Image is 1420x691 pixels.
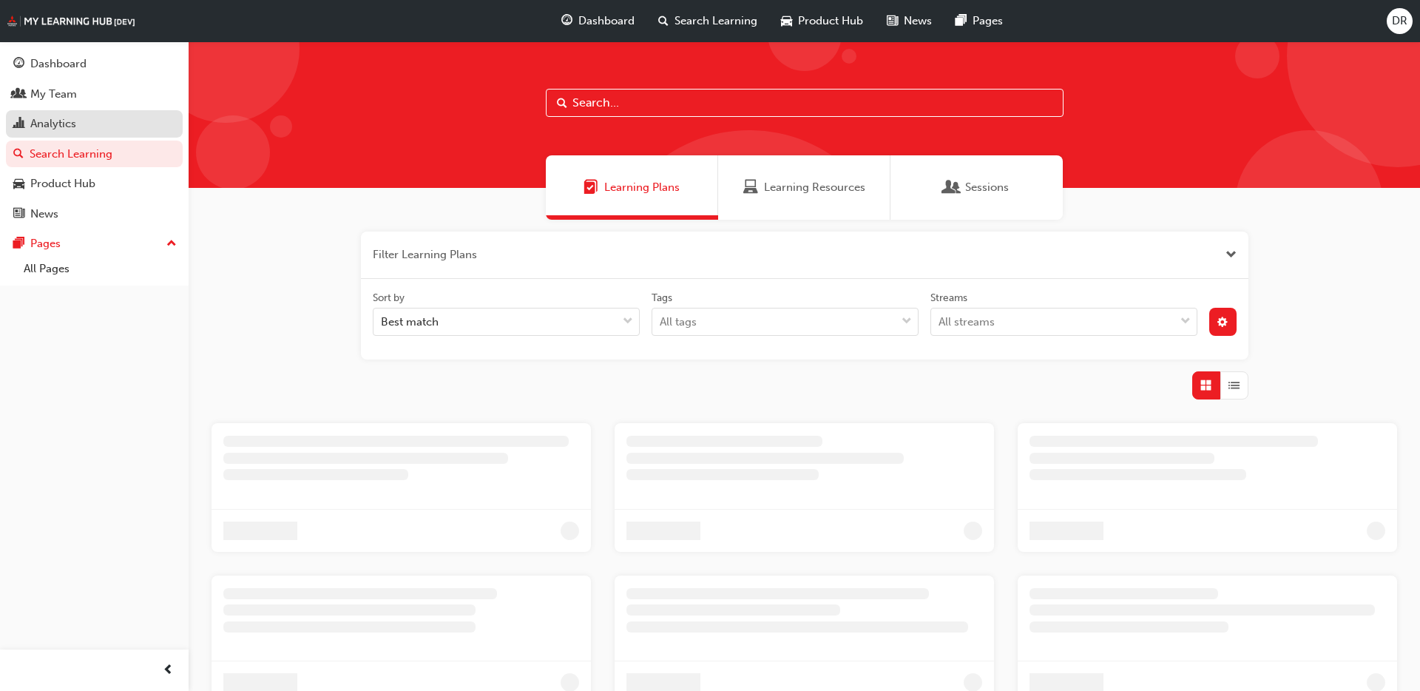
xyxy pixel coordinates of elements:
[6,230,183,257] button: Pages
[887,12,898,30] span: news-icon
[623,312,633,331] span: down-icon
[381,314,439,331] div: Best match
[557,95,567,112] span: Search
[646,6,769,36] a: search-iconSearch Learning
[30,235,61,252] div: Pages
[550,6,646,36] a: guage-iconDashboard
[875,6,944,36] a: news-iconNews
[13,58,24,71] span: guage-icon
[30,55,87,73] div: Dashboard
[561,12,572,30] span: guage-icon
[956,12,967,30] span: pages-icon
[584,179,598,196] span: Learning Plans
[1392,13,1407,30] span: DR
[930,291,967,306] div: Streams
[769,6,875,36] a: car-iconProduct Hub
[660,314,697,331] div: All tags
[13,88,24,101] span: people-icon
[944,6,1015,36] a: pages-iconPages
[1180,312,1191,331] span: down-icon
[890,155,1063,220] a: SessionsSessions
[30,86,77,103] div: My Team
[546,89,1064,117] input: Search...
[743,179,758,196] span: Learning Resources
[166,235,177,254] span: up-icon
[6,47,183,230] button: DashboardMy TeamAnalyticsSearch LearningProduct HubNews
[546,155,718,220] a: Learning PlansLearning Plans
[13,237,24,251] span: pages-icon
[13,118,24,131] span: chart-icon
[6,50,183,78] a: Dashboard
[1209,308,1237,336] button: cog-icon
[718,155,890,220] a: Learning ResourcesLearning Resources
[1217,317,1228,330] span: cog-icon
[902,312,912,331] span: down-icon
[1387,8,1413,34] button: DR
[30,206,58,223] div: News
[658,12,669,30] span: search-icon
[1228,377,1240,394] span: List
[373,291,405,306] div: Sort by
[1200,377,1211,394] span: Grid
[652,291,919,337] label: tagOptions
[30,175,95,192] div: Product Hub
[7,15,177,27] img: mmal
[6,170,183,198] a: Product Hub
[13,208,24,221] span: news-icon
[781,12,792,30] span: car-icon
[973,13,1003,30] span: Pages
[1225,246,1237,263] button: Close the filter
[944,179,959,196] span: Sessions
[13,178,24,191] span: car-icon
[578,13,635,30] span: Dashboard
[764,179,865,196] span: Learning Resources
[939,314,995,331] div: All streams
[13,148,24,161] span: search-icon
[6,110,183,138] a: Analytics
[6,81,183,108] a: My Team
[163,661,174,680] span: prev-icon
[798,13,863,30] span: Product Hub
[652,291,672,306] div: Tags
[6,141,183,168] a: Search Learning
[904,13,932,30] span: News
[6,200,183,228] a: News
[30,115,76,132] div: Analytics
[604,179,680,196] span: Learning Plans
[965,179,1009,196] span: Sessions
[674,13,757,30] span: Search Learning
[18,257,183,280] a: All Pages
